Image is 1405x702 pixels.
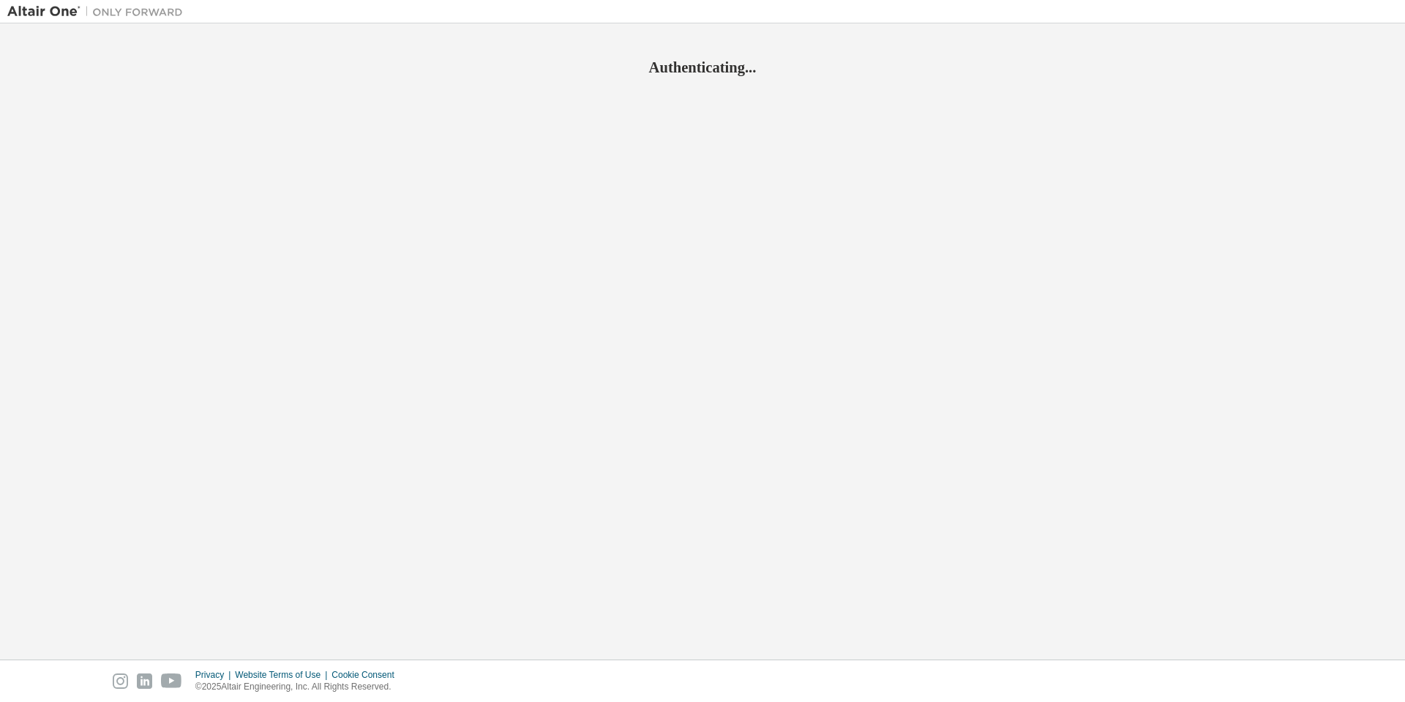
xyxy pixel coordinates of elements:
[195,681,403,693] p: © 2025 Altair Engineering, Inc. All Rights Reserved.
[195,669,235,681] div: Privacy
[161,673,182,689] img: youtube.svg
[137,673,152,689] img: linkedin.svg
[331,669,402,681] div: Cookie Consent
[7,58,1398,77] h2: Authenticating...
[113,673,128,689] img: instagram.svg
[235,669,331,681] div: Website Terms of Use
[7,4,190,19] img: Altair One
